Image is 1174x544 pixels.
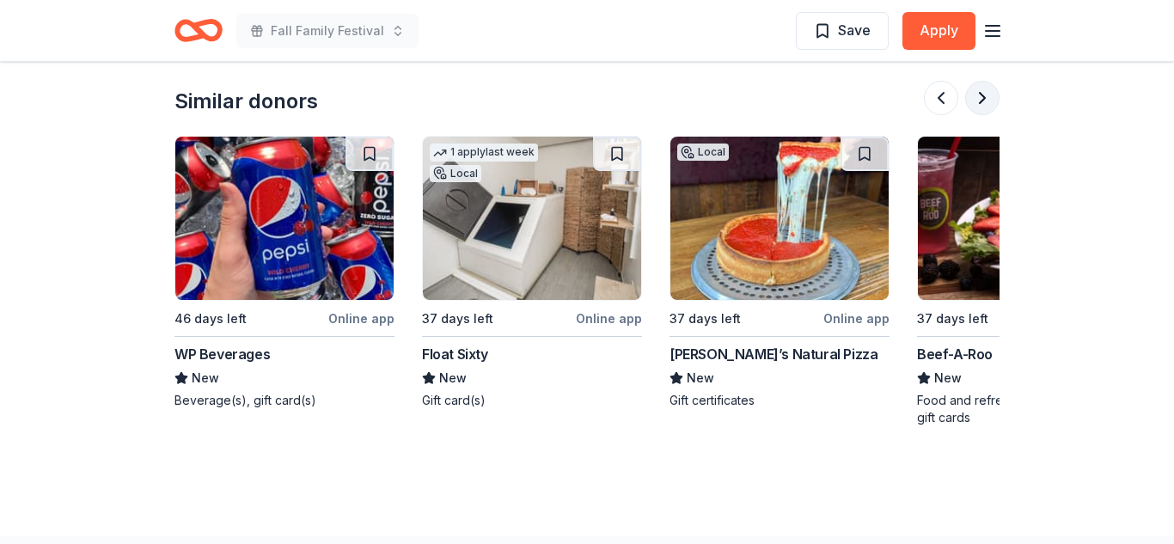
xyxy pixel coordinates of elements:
[670,344,877,364] div: [PERSON_NAME]’s Natural Pizza
[422,309,493,329] div: 37 days left
[934,368,962,388] span: New
[174,10,223,51] a: Home
[796,12,889,50] button: Save
[917,309,988,329] div: 37 days left
[236,14,419,48] button: Fall Family Festival
[576,308,642,329] div: Online app
[823,308,890,329] div: Online app
[918,137,1136,300] img: Image for Beef-A-Roo
[174,309,247,329] div: 46 days left
[192,368,219,388] span: New
[670,309,741,329] div: 37 days left
[174,344,270,364] div: WP Beverages
[917,136,1137,426] a: Image for Beef-A-Roo37 days leftOnline appBeef-A-RooNewFood and refreshments, merchandise, gift c...
[174,392,394,409] div: Beverage(s), gift card(s)
[917,392,1137,426] div: Food and refreshments, merchandise, gift cards
[677,144,729,161] div: Local
[271,21,384,41] span: Fall Family Festival
[174,136,394,409] a: Image for WP Beverages46 days leftOnline appWP BeveragesNewBeverage(s), gift card(s)
[670,392,890,409] div: Gift certificates
[439,368,467,388] span: New
[174,88,318,115] div: Similar donors
[670,137,889,300] img: Image for Edwardo’s Natural Pizza
[423,137,641,300] img: Image for Float Sixty
[917,344,993,364] div: Beef-A-Roo
[670,136,890,409] a: Image for Edwardo’s Natural PizzaLocal37 days leftOnline app[PERSON_NAME]’s Natural PizzaNewGift ...
[687,368,714,388] span: New
[422,392,642,409] div: Gift card(s)
[422,344,488,364] div: Float Sixty
[175,137,394,300] img: Image for WP Beverages
[430,144,538,162] div: 1 apply last week
[838,19,871,41] span: Save
[422,136,642,409] a: Image for Float Sixty1 applylast weekLocal37 days leftOnline appFloat SixtyNewGift card(s)
[902,12,975,50] button: Apply
[430,165,481,182] div: Local
[328,308,394,329] div: Online app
